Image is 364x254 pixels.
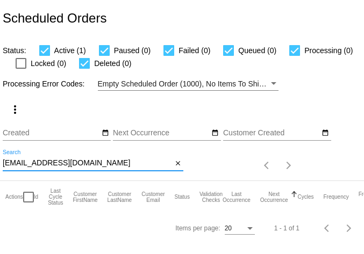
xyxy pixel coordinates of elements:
[223,129,320,137] input: Customer Created
[141,191,165,203] button: Change sorting for CustomerEmail
[238,44,276,57] span: Queued (0)
[211,129,219,137] mat-icon: date_range
[3,159,172,168] input: Search
[179,44,210,57] span: Failed (0)
[114,44,151,57] span: Paused (0)
[225,225,255,233] mat-select: Items per page:
[31,57,66,70] span: Locked (0)
[278,155,299,176] button: Next page
[5,181,23,213] mat-header-cell: Actions
[73,191,97,203] button: Change sorting for CustomerFirstName
[338,217,360,239] button: Next page
[3,46,26,55] span: Status:
[3,129,99,137] input: Created
[48,188,63,206] button: Change sorting for LastProcessingCycleId
[113,129,210,137] input: Next Occurrence
[274,224,299,232] div: 1 - 1 of 1
[304,44,353,57] span: Processing (0)
[322,129,329,137] mat-icon: date_range
[34,194,38,200] button: Change sorting for Id
[260,191,288,203] button: Change sorting for NextOccurrenceUtc
[225,224,232,232] span: 20
[102,129,109,137] mat-icon: date_range
[175,224,220,232] div: Items per page:
[98,77,279,91] mat-select: Filter by Processing Error Codes
[172,158,183,169] button: Clear
[3,11,106,26] h2: Scheduled Orders
[323,194,348,200] button: Change sorting for Frequency
[256,155,278,176] button: Previous page
[199,181,223,213] mat-header-cell: Validation Checks
[3,79,85,88] span: Processing Error Codes:
[175,194,190,200] button: Change sorting for Status
[9,103,22,116] mat-icon: more_vert
[54,44,86,57] span: Active (1)
[94,57,131,70] span: Deleted (0)
[317,217,338,239] button: Previous page
[297,194,313,200] button: Change sorting for Cycles
[223,191,251,203] button: Change sorting for LastOccurrenceUtc
[108,191,132,203] button: Change sorting for CustomerLastName
[174,159,182,168] mat-icon: close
